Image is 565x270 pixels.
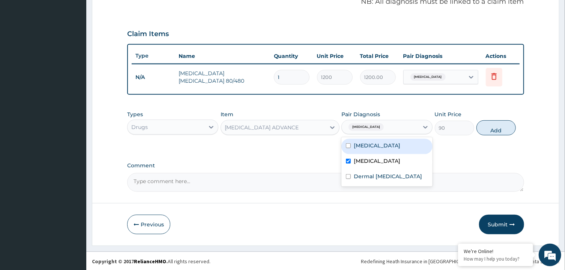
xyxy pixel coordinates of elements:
label: Types [127,111,143,118]
div: Redefining Heath Insurance in [GEOGRAPHIC_DATA] using Telemedicine and Data Science! [361,258,559,265]
img: d_794563401_company_1708531726252_794563401 [14,38,30,56]
button: Previous [127,215,170,234]
th: Actions [482,49,520,64]
strong: Copyright © 2017 . [92,258,168,265]
label: Pair Diagnosis [341,111,380,118]
th: Pair Diagnosis [400,49,482,64]
div: Chat with us now [39,42,126,52]
button: Submit [479,215,524,234]
span: [MEDICAL_DATA] [349,123,384,131]
th: Unit Price [313,49,356,64]
div: We're Online! [464,248,527,255]
div: Minimize live chat window [123,4,141,22]
textarea: Type your message and hit 'Enter' [4,185,143,212]
label: Dermal [MEDICAL_DATA] [354,173,422,180]
th: Total Price [356,49,400,64]
p: How may I help you today? [464,256,527,262]
label: Comment [127,162,524,169]
th: Type [132,49,175,63]
h3: Claim Items [127,30,169,38]
td: N/A [132,70,175,84]
td: [MEDICAL_DATA] [MEDICAL_DATA] 80/480 [175,66,270,88]
label: Item [221,111,233,118]
label: [MEDICAL_DATA] [354,142,400,149]
label: Unit Price [435,111,462,118]
span: [MEDICAL_DATA] [410,73,446,81]
div: [MEDICAL_DATA] ADVANCE [225,124,299,131]
button: Add [476,120,516,135]
th: Quantity [270,49,313,64]
th: Name [175,49,270,64]
label: [MEDICAL_DATA] [354,157,400,165]
div: Drugs [131,123,148,131]
a: RelianceHMO [134,258,166,265]
span: We're online! [44,85,104,161]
